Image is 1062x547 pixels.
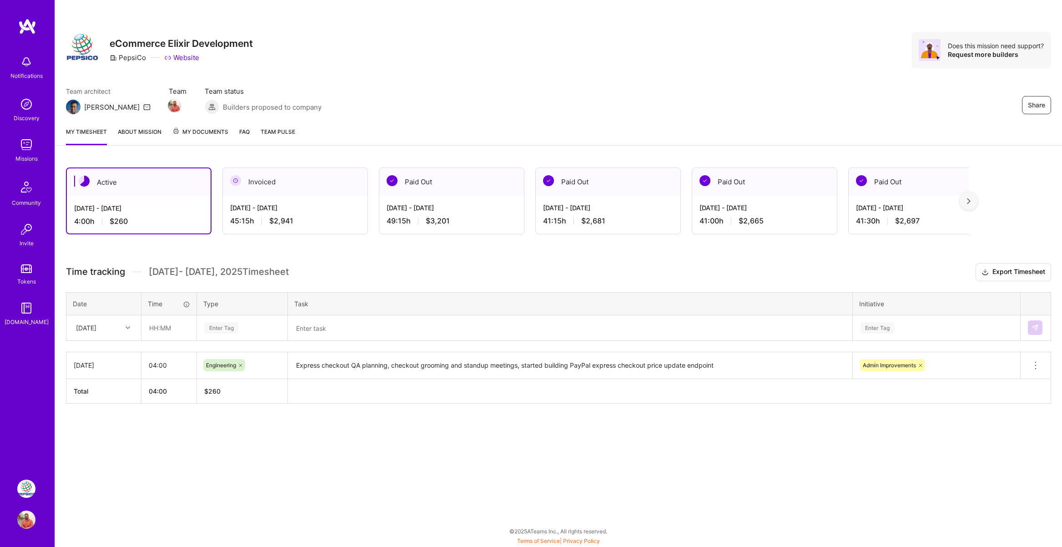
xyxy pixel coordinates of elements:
img: tokens [21,264,32,273]
div: [DATE] - [DATE] [543,203,673,213]
div: Request more builders [948,50,1044,59]
a: Website [164,53,199,62]
i: icon Chevron [126,325,130,330]
span: Team architect [66,86,151,96]
span: | [517,537,600,544]
a: Team Pulse [261,127,295,145]
span: $2,681 [581,216,605,226]
div: Missions [15,154,38,163]
img: logo [18,18,36,35]
a: Privacy Policy [563,537,600,544]
span: $260 [110,217,128,226]
div: [PERSON_NAME] [84,102,140,112]
div: Paid Out [379,168,524,196]
span: Team [169,86,186,96]
img: Submit [1032,324,1039,331]
div: © 2025 ATeams Inc., All rights reserved. [55,520,1062,542]
div: Time [148,299,190,309]
div: [DATE] - [DATE] [700,203,830,213]
span: My Documents [172,127,228,137]
div: [DATE] - [DATE] [74,203,203,213]
span: Admin Improvements [863,362,916,369]
span: $2,665 [739,216,764,226]
div: Discovery [14,113,40,123]
span: $ 260 [204,387,221,395]
img: Paid Out [856,175,867,186]
th: Type [197,292,288,315]
div: [DATE] - [DATE] [387,203,517,213]
div: [DATE] - [DATE] [856,203,986,213]
i: icon Download [981,268,989,277]
a: My timesheet [66,127,107,145]
img: right [967,198,971,204]
a: PepsiCo: eCommerce Elixir Development [15,480,38,498]
div: Active [67,168,211,196]
span: $2,941 [269,216,293,226]
button: Share [1022,96,1051,114]
img: Builders proposed to company [205,100,219,114]
i: icon CompanyGray [110,54,117,61]
div: 45:15 h [230,216,360,226]
div: Community [12,198,41,208]
th: Date [66,292,141,315]
button: Export Timesheet [976,263,1051,281]
img: teamwork [17,136,35,154]
img: PepsiCo: eCommerce Elixir Development [17,480,35,498]
span: Engineering [206,362,236,369]
span: Time tracking [66,266,125,278]
a: Terms of Service [517,537,560,544]
img: Community [15,176,37,198]
img: User Avatar [17,511,35,529]
img: Company Logo [66,32,99,65]
div: 41:00 h [700,216,830,226]
span: Team Pulse [261,128,295,135]
div: [DOMAIN_NAME] [5,317,49,327]
i: icon Mail [143,103,151,111]
input: HH:MM [141,353,196,377]
img: Paid Out [700,175,710,186]
div: Paid Out [692,168,837,196]
div: Enter Tag [861,321,894,335]
a: FAQ [239,127,250,145]
img: Invite [17,220,35,238]
img: Avatar [919,39,941,61]
img: Invoiced [230,175,241,186]
div: Paid Out [849,168,993,196]
img: guide book [17,299,35,317]
a: User Avatar [15,511,38,529]
th: 04:00 [141,379,197,403]
span: [DATE] - [DATE] , 2025 Timesheet [149,266,289,278]
div: Enter Tag [205,321,238,335]
div: Paid Out [536,168,680,196]
img: Active [79,176,90,187]
a: About Mission [118,127,161,145]
div: Invite [20,238,34,248]
th: Total [66,379,141,403]
th: Task [288,292,853,315]
div: Invoiced [223,168,367,196]
div: Does this mission need support? [948,41,1044,50]
span: $2,697 [895,216,920,226]
span: $3,201 [426,216,450,226]
textarea: Express checkout QA planning, checkout grooming and standup meetings, started building PayPal exp... [289,353,851,378]
span: Team status [205,86,322,96]
a: Team Member Avatar [169,98,181,113]
div: Initiative [859,299,1014,309]
div: 49:15 h [387,216,517,226]
div: [DATE] [74,360,134,370]
span: Share [1028,101,1045,110]
img: Paid Out [387,175,398,186]
div: 41:30 h [856,216,986,226]
img: Team Member Avatar [168,99,181,112]
div: 41:15 h [543,216,673,226]
div: Tokens [17,277,36,286]
div: [DATE] - [DATE] [230,203,360,213]
img: Team Architect [66,100,81,114]
input: HH:MM [142,316,196,340]
h3: eCommerce Elixir Development [110,38,253,49]
img: bell [17,53,35,71]
a: My Documents [172,127,228,145]
span: Builders proposed to company [223,102,322,112]
div: Notifications [10,71,43,81]
img: discovery [17,95,35,113]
